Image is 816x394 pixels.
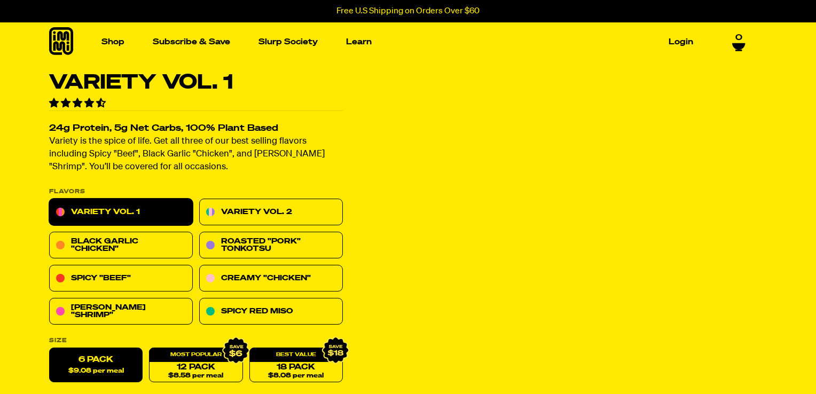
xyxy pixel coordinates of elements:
span: 0 [735,33,742,43]
span: $9.08 per meal [68,368,124,375]
a: Learn [342,34,376,50]
p: Variety is the spice of life. Get all three of our best selling flavors including Spicy "Beef", B... [49,136,343,174]
a: Spicy "Beef" [49,265,193,292]
a: 0 [732,33,746,51]
a: Subscribe & Save [148,34,234,50]
h2: 24g Protein, 5g Net Carbs, 100% Plant Based [49,124,343,133]
span: 4.55 stars [49,99,108,108]
a: Variety Vol. 1 [49,199,193,226]
a: Shop [97,34,129,50]
a: 12 Pack$8.58 per meal [149,348,242,383]
a: Black Garlic "Chicken" [49,232,193,259]
a: Creamy "Chicken" [199,265,343,292]
a: Spicy Red Miso [199,298,343,325]
label: 6 Pack [49,348,143,383]
a: Variety Vol. 2 [199,199,343,226]
span: $8.08 per meal [268,373,324,380]
a: Roasted "Pork" Tonkotsu [199,232,343,259]
label: Size [49,338,343,344]
a: [PERSON_NAME] "Shrimp" [49,298,193,325]
p: Free U.S Shipping on Orders Over $60 [336,6,480,16]
a: Login [664,34,697,50]
a: 18 Pack$8.08 per meal [249,348,343,383]
h1: Variety Vol. 1 [49,73,343,93]
nav: Main navigation [97,22,697,61]
a: Slurp Society [254,34,322,50]
p: Flavors [49,189,343,195]
span: $8.58 per meal [168,373,223,380]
